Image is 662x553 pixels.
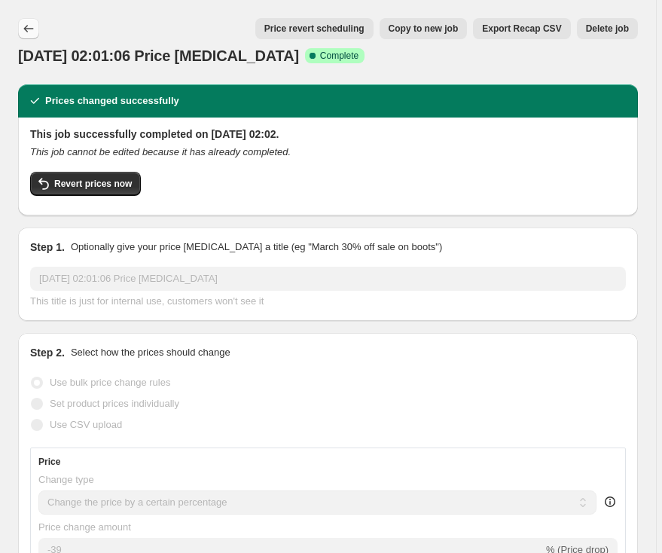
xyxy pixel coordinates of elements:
button: Revert prices now [30,172,141,196]
span: [DATE] 02:01:06 Price [MEDICAL_DATA] [18,47,299,64]
span: Copy to new job [389,23,459,35]
span: Price change amount [38,521,131,533]
div: help [603,494,618,509]
span: Change type [38,474,94,485]
span: This title is just for internal use, customers won't see it [30,295,264,307]
button: Price change jobs [18,18,39,39]
button: Export Recap CSV [473,18,570,39]
span: Complete [320,50,358,62]
input: 30% off holiday sale [30,267,626,291]
p: Select how the prices should change [71,345,230,360]
span: Set product prices individually [50,398,179,409]
span: Export Recap CSV [482,23,561,35]
span: Delete job [586,23,629,35]
p: Optionally give your price [MEDICAL_DATA] a title (eg "March 30% off sale on boots") [71,240,442,255]
h2: Prices changed successfully [45,93,179,108]
h2: Step 1. [30,240,65,255]
i: This job cannot be edited because it has already completed. [30,146,291,157]
button: Delete job [577,18,638,39]
h2: Step 2. [30,345,65,360]
span: Price revert scheduling [264,23,365,35]
span: Use bulk price change rules [50,377,170,388]
button: Price revert scheduling [255,18,374,39]
button: Copy to new job [380,18,468,39]
span: Revert prices now [54,178,132,190]
h2: This job successfully completed on [DATE] 02:02. [30,127,626,142]
span: Use CSV upload [50,419,122,430]
h3: Price [38,456,60,468]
